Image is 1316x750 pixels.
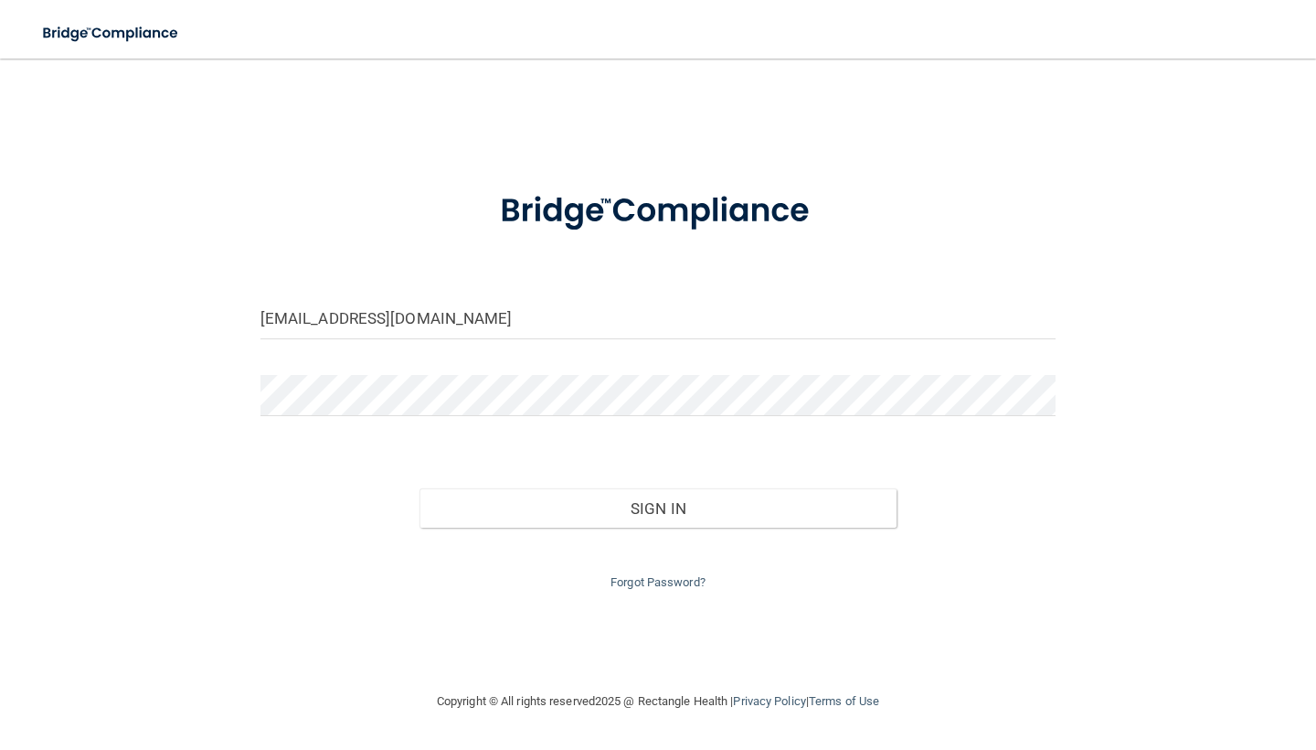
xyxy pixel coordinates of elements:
[809,694,879,708] a: Terms of Use
[466,168,850,254] img: bridge_compliance_login_screen.278c3ca4.svg
[27,15,196,52] img: bridge_compliance_login_screen.278c3ca4.svg
[324,672,992,731] div: Copyright © All rights reserved 2025 @ Rectangle Health | |
[419,488,897,529] button: Sign In
[733,694,805,708] a: Privacy Policy
[260,298,1056,339] input: Email
[1000,620,1294,693] iframe: Drift Widget Chat Controller
[610,575,706,589] a: Forgot Password?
